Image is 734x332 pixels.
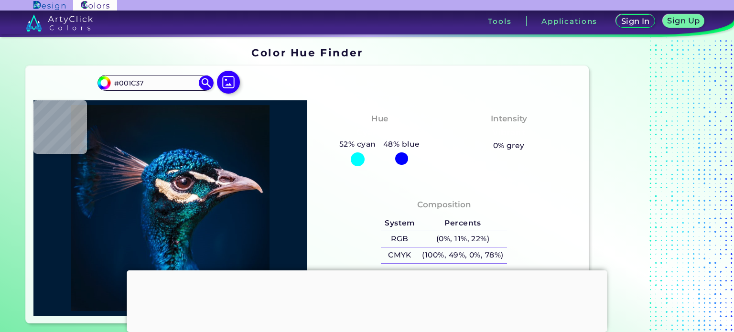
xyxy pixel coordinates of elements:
iframe: Advertisement [593,43,712,328]
h5: CMYK [381,247,418,263]
img: img_pavlin.jpg [38,105,302,311]
iframe: Advertisement [127,270,607,330]
h5: 0% grey [493,139,525,152]
img: icon picture [217,71,240,94]
h5: RGB [381,231,418,247]
a: Sign In [618,15,653,27]
h3: Tools [488,18,511,25]
img: logo_artyclick_colors_white.svg [26,14,93,32]
h5: 52% cyan [335,138,379,150]
img: ArtyClick Design logo [33,1,65,10]
h4: Hue [371,112,388,126]
h1: Color Hue Finder [251,45,363,60]
h5: 48% blue [379,138,423,150]
h5: System [381,215,418,231]
a: Sign Up [665,15,702,27]
h4: Intensity [491,112,527,126]
h5: Sign In [622,18,648,25]
h4: Composition [417,198,471,212]
h5: (0%, 11%, 22%) [419,231,507,247]
h5: (100%, 49%, 0%, 78%) [419,247,507,263]
h3: Applications [541,18,597,25]
h3: Vibrant [488,127,529,139]
h5: Sign Up [669,17,699,24]
img: icon search [199,75,213,90]
h5: Percents [419,215,507,231]
h3: Cyan-Blue [353,127,407,139]
input: type color.. [111,76,200,89]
